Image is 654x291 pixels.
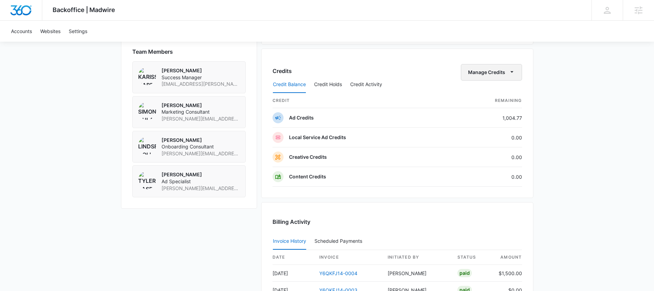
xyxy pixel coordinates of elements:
td: 1,004.77 [449,108,522,128]
h3: Billing Activity [273,218,522,226]
th: status [452,250,493,265]
p: [PERSON_NAME] [162,171,240,178]
td: 0.00 [449,128,522,147]
a: Settings [65,21,91,42]
img: Tyler Rasdon [138,171,156,189]
img: Karissa Harris [138,67,156,85]
th: credit [273,93,449,108]
span: [EMAIL_ADDRESS][PERSON_NAME][DOMAIN_NAME] [162,81,240,87]
div: Paid [457,269,472,277]
p: Ad Credits [289,114,314,121]
img: Lindsey Collett [138,137,156,155]
th: Initiated By [382,250,452,265]
span: [PERSON_NAME][EMAIL_ADDRESS][PERSON_NAME][DOMAIN_NAME] [162,150,240,157]
span: Onboarding Consultant [162,143,240,150]
p: [PERSON_NAME] [162,67,240,74]
span: Marketing Consultant [162,108,240,115]
a: Y6QKFJ14-0004 [319,270,357,276]
td: $1,500.00 [493,265,522,282]
a: Websites [36,21,65,42]
button: Invoice History [273,233,306,250]
td: 0.00 [449,167,522,187]
div: Scheduled Payments [314,239,365,243]
h3: Credits [273,67,292,75]
td: [PERSON_NAME] [382,265,452,282]
th: amount [493,250,522,265]
th: Remaining [449,93,522,108]
th: invoice [314,250,383,265]
p: [PERSON_NAME] [162,137,240,144]
span: [PERSON_NAME][EMAIL_ADDRESS][PERSON_NAME][DOMAIN_NAME] [162,185,240,192]
p: Local Service Ad Credits [289,134,346,141]
span: Backoffice | Madwire [53,6,115,13]
button: Credit Balance [273,76,306,93]
span: [PERSON_NAME][EMAIL_ADDRESS][PERSON_NAME][DOMAIN_NAME] [162,115,240,122]
button: Credit Activity [350,76,382,93]
a: Accounts [7,21,36,42]
td: [DATE] [273,265,314,282]
p: Creative Credits [289,154,327,160]
th: date [273,250,314,265]
td: 0.00 [449,147,522,167]
span: Team Members [132,48,173,56]
button: Credit Holds [314,76,342,93]
button: Manage Credits [461,64,522,81]
img: Simon Gulau [138,102,156,120]
p: Content Credits [289,173,326,180]
span: Success Manager [162,74,240,81]
span: Ad Specialist [162,178,240,185]
p: [PERSON_NAME] [162,102,240,109]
